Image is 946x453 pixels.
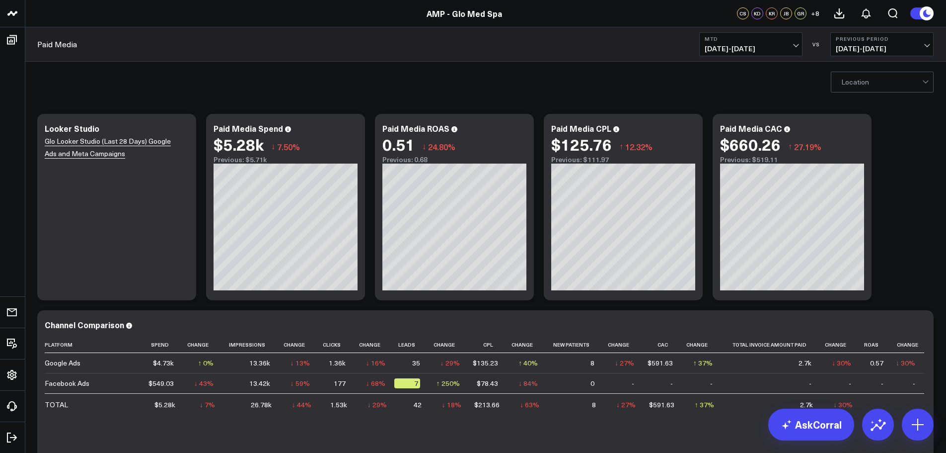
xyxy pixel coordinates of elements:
[45,337,144,353] th: Platform
[214,135,264,153] div: $5.28k
[154,400,175,410] div: $5.28k
[440,358,460,368] div: ↓ 29%
[693,358,713,368] div: ↑ 37%
[780,7,792,19] div: JB
[632,378,634,388] div: -
[809,378,811,388] div: -
[382,135,415,153] div: 0.51
[649,400,674,410] div: $591.63
[249,358,270,368] div: 13.36k
[794,141,821,152] span: 27.19%
[291,378,310,388] div: ↓ 59%
[722,337,820,353] th: Total Invoice Amount Paid
[551,135,612,153] div: $125.76
[682,337,722,353] th: Change
[849,378,851,388] div: -
[474,400,500,410] div: $213.66
[720,156,864,164] div: Previous: $519.11
[807,41,825,47] div: VS
[619,140,623,153] span: ↑
[366,378,385,388] div: ↓ 68%
[699,32,802,56] button: MTD[DATE]-[DATE]
[625,141,653,152] span: 12.32%
[194,378,214,388] div: ↓ 43%
[148,378,174,388] div: $549.03
[214,123,283,134] div: Paid Media Spend
[590,358,594,368] div: 8
[720,123,782,134] div: Paid Media CAC
[705,45,797,53] span: [DATE] - [DATE]
[881,378,883,388] div: -
[737,7,749,19] div: CS
[251,400,272,410] div: 26.78k
[3,429,22,447] a: Log Out
[836,36,928,42] b: Previous Period
[437,378,460,388] div: ↑ 250%
[45,358,80,368] div: Google Ads
[271,140,275,153] span: ↓
[518,378,538,388] div: ↓ 84%
[590,378,594,388] div: 0
[442,400,461,410] div: ↓ 18%
[469,337,508,353] th: Cpl
[800,400,813,410] div: 2.7k
[788,140,792,153] span: ↑
[809,7,821,19] button: +8
[429,337,469,353] th: Change
[592,400,596,410] div: 8
[830,32,934,56] button: Previous Period[DATE]-[DATE]
[520,400,539,410] div: ↓ 63%
[198,358,214,368] div: ↑ 0%
[394,337,429,353] th: Leads
[860,337,892,353] th: Roas
[551,156,695,164] div: Previous: $111.97
[648,358,673,368] div: $591.63
[766,7,778,19] div: KR
[330,400,347,410] div: 1.53k
[412,358,420,368] div: 35
[833,400,853,410] div: ↓ 30%
[477,378,498,388] div: $78.43
[913,378,915,388] div: -
[615,358,634,368] div: ↓ 27%
[768,409,854,441] a: AskCorral
[279,337,319,353] th: Change
[319,337,355,353] th: Clicks
[603,337,643,353] th: Change
[414,400,422,410] div: 42
[820,337,860,353] th: Change
[670,378,673,388] div: -
[249,378,270,388] div: 13.42k
[892,337,924,353] th: Change
[795,7,806,19] div: GR
[705,36,797,42] b: MTD
[355,337,394,353] th: Change
[382,123,449,134] div: Paid Media ROAS
[394,378,420,388] div: 7
[473,358,498,368] div: $135.23
[720,135,781,153] div: $660.26
[870,358,883,368] div: 0.57
[329,358,346,368] div: 1.36k
[45,400,68,410] div: TOTAL
[751,7,763,19] div: KD
[144,337,183,353] th: Spend
[37,39,77,50] a: Paid Media
[366,358,385,368] div: ↓ 16%
[214,156,358,164] div: Previous: $5.71k
[45,136,171,159] a: Glo Looker Studio (Last 28 Days) Google Ads and Meta Campaigns
[811,10,819,17] span: + 8
[422,140,426,153] span: ↓
[547,337,603,353] th: New Patients
[334,378,346,388] div: 177
[292,400,311,410] div: ↓ 44%
[507,337,547,353] th: Change
[643,337,682,353] th: Cac
[616,400,636,410] div: ↓ 27%
[153,358,174,368] div: $4.73k
[799,358,811,368] div: 2.7k
[45,123,99,134] div: Looker Studio
[277,141,300,152] span: 7.50%
[367,400,387,410] div: ↓ 29%
[836,45,928,53] span: [DATE] - [DATE]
